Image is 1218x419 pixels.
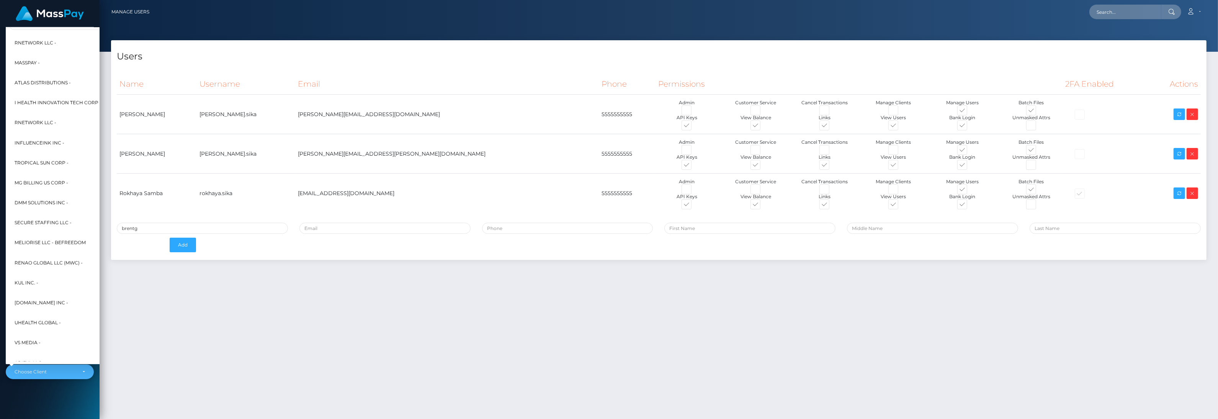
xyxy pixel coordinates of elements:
div: API Keys [652,193,721,200]
div: Admin [652,99,721,106]
input: Email [299,223,471,234]
span: Secure Staffing LLC - [15,218,72,228]
span: I HEALTH INNOVATION TECH CORP - [15,98,101,108]
span: rNetwork LLC - [15,118,56,128]
div: View Users [859,154,928,161]
div: Manage Users [928,99,997,106]
span: Arieyl LLC - [15,358,45,368]
th: Name [117,74,197,95]
span: Renao Global LLC (MWC) - [15,258,83,268]
div: Bank Login [928,114,997,121]
th: Username [197,74,295,95]
button: Choose Client [6,365,94,379]
span: VS Media - [15,338,41,348]
span: MassPay - [15,58,40,68]
div: Cancel Transactions [790,99,859,106]
div: Manage Clients [859,99,928,106]
span: RNetwork LLC - [15,38,56,48]
input: Search [9,19,177,30]
div: View Balance [721,193,790,200]
div: Manage Users [928,178,997,185]
span: MG Billing US Corp - [15,178,68,188]
th: Phone [599,74,656,95]
th: Email [295,74,599,95]
td: [PERSON_NAME] [117,134,197,174]
div: Links [790,114,859,121]
input: Middle Name [847,223,1018,234]
td: rokhaya.sika [197,174,295,213]
div: View Balance [721,114,790,121]
div: Bank Login [928,154,997,161]
div: Batch Files [997,139,1066,146]
div: Bank Login [928,193,997,200]
div: API Keys [652,114,721,121]
div: Unmasked Attrs [997,154,1066,161]
th: 2FA Enabled [1063,74,1148,95]
span: UHealth Global - [15,318,61,328]
div: Batch Files [997,178,1066,185]
input: Last Name [1030,223,1201,234]
div: View Balance [721,154,790,161]
div: Links [790,193,859,200]
span: InfluenceInk Inc - [15,138,64,148]
td: 5555555555 [599,174,656,213]
span: DMM Solutions Inc - [15,198,68,208]
div: Customer Service [721,178,790,185]
button: Add [170,238,196,252]
div: Unmasked Attrs [997,193,1066,200]
div: Cancel Transactions [790,178,859,185]
span: Meliorise LLC - BEfreedom [15,238,86,248]
span: Atlas Distributions - [15,78,71,88]
div: Customer Service [721,139,790,146]
div: View Users [859,193,928,200]
td: [PERSON_NAME].sika [197,134,295,174]
input: First Name [664,223,835,234]
td: [PERSON_NAME][EMAIL_ADDRESS][PERSON_NAME][DOMAIN_NAME] [295,134,599,174]
div: Batch Files [997,99,1066,106]
div: Unmasked Attrs [997,114,1066,121]
div: Links [790,154,859,161]
div: Choose Client [15,369,76,375]
div: Manage Clients [859,178,928,185]
td: 5555555555 [599,134,656,174]
td: 5555555555 [599,95,656,134]
h4: Users [117,50,1201,63]
div: Manage Clients [859,139,928,146]
td: [EMAIL_ADDRESS][DOMAIN_NAME] [295,174,599,213]
th: Permissions [656,74,1063,95]
img: MassPay Logo [16,6,84,21]
td: [PERSON_NAME] [117,95,197,134]
th: Actions [1148,74,1201,95]
div: Admin [652,178,721,185]
div: View Users [859,114,928,121]
input: Phone [482,223,653,234]
td: Rokhaya Samba [117,174,197,213]
td: [PERSON_NAME].sika [197,95,295,134]
div: Admin [652,139,721,146]
div: API Keys [652,154,721,161]
td: [PERSON_NAME][EMAIL_ADDRESS][DOMAIN_NAME] [295,95,599,134]
div: Cancel Transactions [790,139,859,146]
span: [DOMAIN_NAME] INC - [15,298,68,308]
div: Manage Users [928,139,997,146]
input: Username [117,223,288,234]
span: Tropical Sun Corp - [15,158,69,168]
a: Manage Users [111,4,149,20]
input: Search... [1089,5,1161,19]
div: Customer Service [721,99,790,106]
span: Kul Inc. - [15,278,38,288]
